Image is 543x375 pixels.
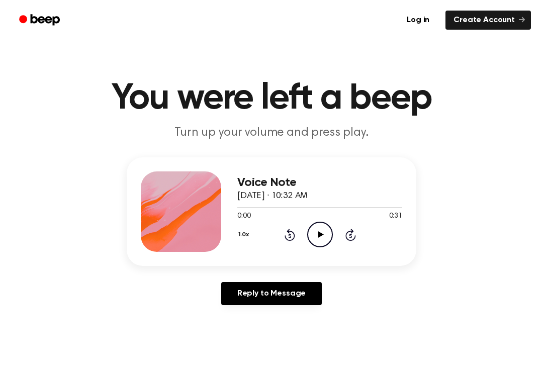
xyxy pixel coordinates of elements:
[237,226,252,243] button: 1.0x
[221,282,322,305] a: Reply to Message
[237,211,250,222] span: 0:00
[14,80,529,117] h1: You were left a beep
[397,9,439,32] a: Log in
[237,192,308,201] span: [DATE] · 10:32 AM
[445,11,531,30] a: Create Account
[237,176,402,190] h3: Voice Note
[78,125,465,141] p: Turn up your volume and press play.
[389,211,402,222] span: 0:31
[12,11,69,30] a: Beep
